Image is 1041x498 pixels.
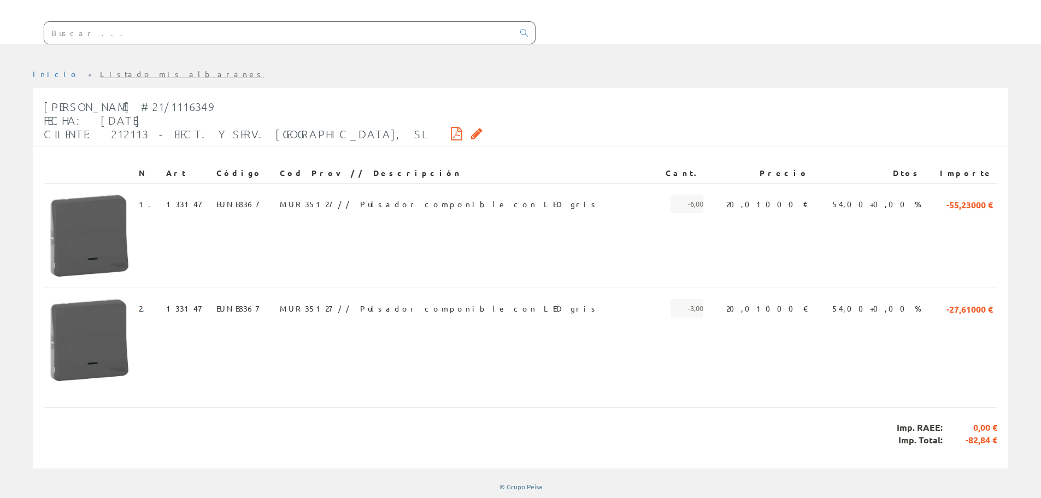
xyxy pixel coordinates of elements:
span: 0,00 € [943,421,997,434]
input: Buscar ... [44,22,514,44]
img: Foto artículo (150x150) [48,195,130,277]
span: EUNE8367 [216,195,258,213]
span: -3,00 [671,299,703,318]
span: -82,84 € [943,434,997,447]
i: Solicitar por email copia firmada [471,130,483,137]
th: Cod Prov // Descripción [275,163,654,183]
th: Precio [708,163,813,183]
a: Listado mis albaranes [100,69,264,79]
span: 20,01000 € [726,195,809,213]
span: -27,61000 € [946,299,993,318]
span: 20,01000 € [726,299,809,318]
th: Art [162,163,212,183]
span: MUR35127 // Pulsador componible con LED gris [280,299,599,318]
div: Imp. RAEE: Imp. Total: [44,407,997,460]
th: N [134,163,162,183]
span: 54,00+0,00 % [832,195,921,213]
th: Cant. [654,163,708,183]
span: 2 [139,299,151,318]
span: 1 [139,195,157,213]
a: . [148,199,157,209]
span: -55,23000 € [946,195,993,213]
span: 133147 [166,195,201,213]
th: Importe [926,163,997,183]
i: Descargar PDF [451,130,462,137]
span: MUR35127 // Pulsador componible con LED gris [280,195,599,213]
span: 133147 [166,299,201,318]
span: [PERSON_NAME] #21/1116349 Fecha: [DATE] Cliente: 212113 - ELECT. Y SERV. [GEOGRAPHIC_DATA], SL [44,100,425,140]
span: 54,00+0,00 % [832,299,921,318]
th: Dtos [813,163,926,183]
th: Código [212,163,275,183]
a: Inicio [33,69,79,79]
div: © Grupo Peisa [33,482,1008,491]
span: -6,00 [671,195,703,213]
img: Foto artículo (150x150) [48,299,130,381]
a: . [142,303,151,313]
span: EUNE8367 [216,299,258,318]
